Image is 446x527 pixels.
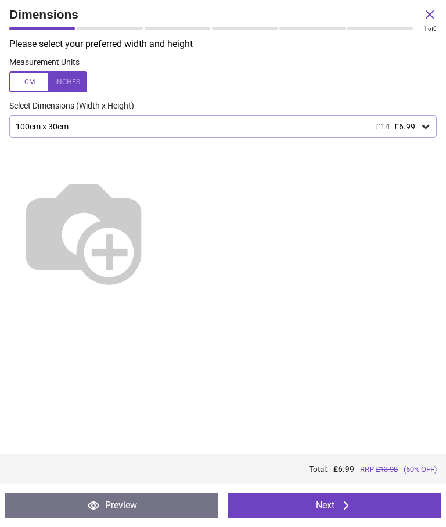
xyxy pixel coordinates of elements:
[376,465,398,474] span: £ 13.98
[9,156,158,305] img: Helper for size comparison
[394,122,415,131] span: £6.99
[338,464,354,474] span: 6.99
[9,6,423,23] span: Dimensions
[333,464,354,475] span: £
[423,25,437,33] div: of 6
[5,493,218,518] button: Preview
[9,38,446,50] p: Please select your preferred width and height
[360,464,398,475] span: RRP
[376,122,390,131] span: £14
[9,464,437,475] div: Total:
[404,464,437,475] span: (50% OFF)
[15,122,420,132] div: 100cm x 30cm
[9,57,80,68] label: Measurement Units
[423,26,427,32] span: 1
[228,493,441,518] button: Next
